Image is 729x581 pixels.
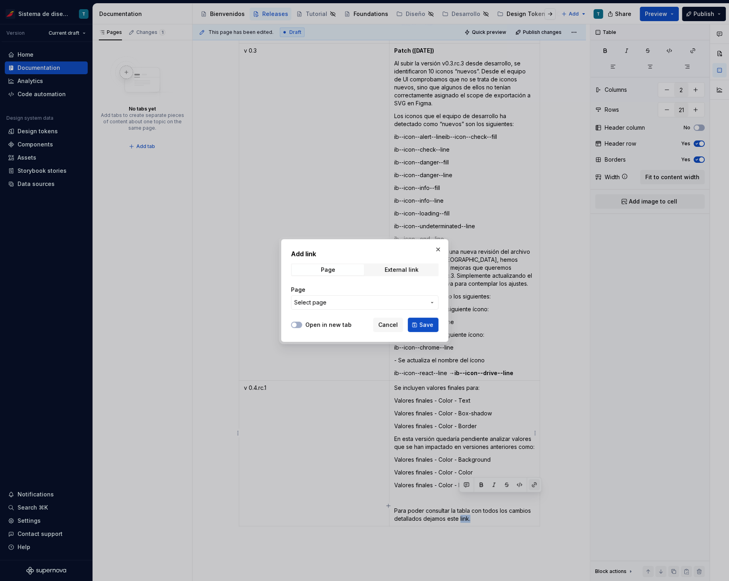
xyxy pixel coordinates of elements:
label: Open in new tab [305,321,352,329]
span: Save [419,321,433,329]
span: Select page [294,298,326,306]
button: Select page [291,295,438,310]
button: Save [408,318,438,332]
div: External link [385,267,419,273]
label: Page [291,286,305,294]
h2: Add link [291,249,438,259]
div: Page [320,267,335,273]
span: Cancel [378,321,398,329]
button: Cancel [373,318,403,332]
